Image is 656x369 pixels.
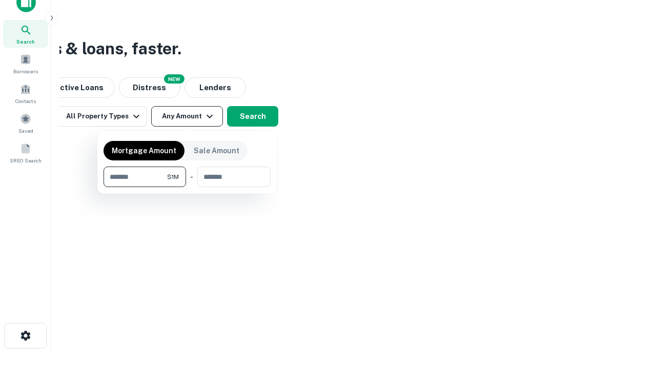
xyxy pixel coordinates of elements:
p: Sale Amount [194,145,239,156]
span: $1M [167,172,179,181]
iframe: Chat Widget [605,287,656,336]
div: - [190,167,193,187]
p: Mortgage Amount [112,145,176,156]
